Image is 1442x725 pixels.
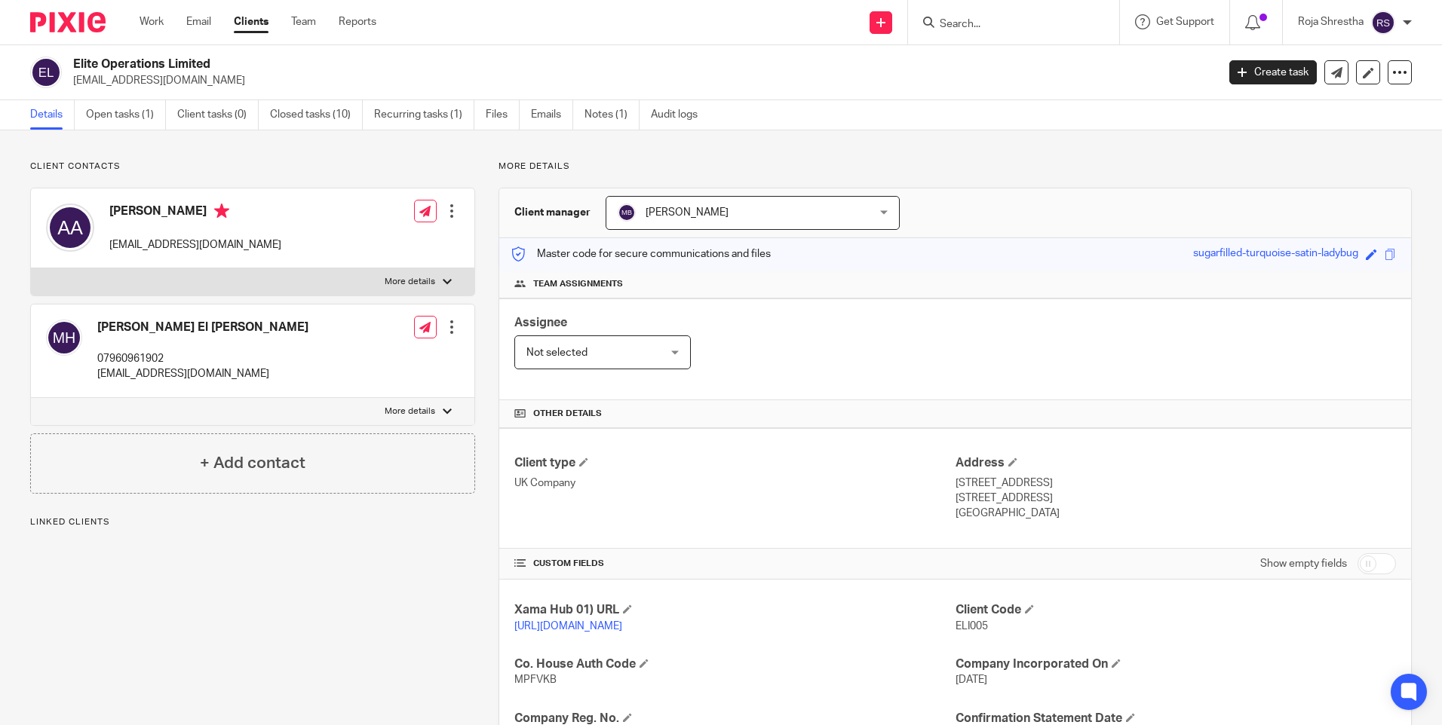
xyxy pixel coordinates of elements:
a: Open tasks (1) [86,100,166,130]
a: Email [186,14,211,29]
h4: [PERSON_NAME] El [PERSON_NAME] [97,320,308,335]
p: 07960961902 [97,351,308,366]
a: [URL][DOMAIN_NAME] [514,621,622,632]
h4: [PERSON_NAME] [109,203,281,222]
img: Pixie [30,12,106,32]
img: svg%3E [30,57,62,88]
p: More details [499,161,1412,173]
p: UK Company [514,476,955,491]
p: Client contacts [30,161,475,173]
p: Roja Shrestha [1298,14,1364,29]
img: svg%3E [46,203,94,252]
h4: Xama Hub 01) URL [514,602,955,618]
p: [EMAIL_ADDRESS][DOMAIN_NAME] [73,73,1207,88]
span: [DATE] [956,675,987,685]
div: sugarfilled-turquoise-satin-ladybug [1193,246,1358,263]
p: [GEOGRAPHIC_DATA] [956,506,1396,521]
a: Details [30,100,75,130]
a: Audit logs [651,100,709,130]
p: [STREET_ADDRESS] [956,476,1396,491]
p: [EMAIL_ADDRESS][DOMAIN_NAME] [97,366,308,381]
p: [STREET_ADDRESS] [956,491,1396,506]
h4: Client Code [956,602,1396,618]
i: Primary [214,203,229,219]
a: Work [140,14,164,29]
span: Get Support [1156,17,1214,27]
a: Clients [234,14,268,29]
h4: CUSTOM FIELDS [514,558,955,570]
p: More details [385,405,435,418]
img: svg%3E [1371,11,1395,35]
h4: Co. House Auth Code [514,656,955,672]
a: Closed tasks (10) [270,100,363,130]
span: [PERSON_NAME] [646,207,729,218]
h4: + Add contact [200,451,305,475]
p: More details [385,276,435,288]
span: Team assignments [533,278,623,290]
span: Not selected [526,347,588,358]
img: svg%3E [618,203,636,222]
a: Emails [531,100,573,130]
span: Assignee [514,317,567,329]
a: Notes (1) [584,100,640,130]
p: Master code for secure communications and files [511,246,771,262]
a: Files [486,100,520,130]
h4: Address [956,455,1396,471]
span: MPFVKB [514,675,557,685]
p: [EMAIL_ADDRESS][DOMAIN_NAME] [109,237,281,252]
a: Team [291,14,316,29]
span: Other details [533,408,602,420]
input: Search [938,18,1074,32]
a: Reports [339,14,376,29]
label: Show empty fields [1260,556,1347,571]
a: Create task [1229,60,1317,84]
a: Client tasks (0) [177,100,259,130]
h4: Client type [514,455,955,471]
a: Recurring tasks (1) [374,100,474,130]
h3: Client manager [514,205,591,220]
p: Linked clients [30,516,475,528]
h2: Elite Operations Limited [73,57,980,72]
img: svg%3E [46,320,82,356]
span: ELI005 [956,621,988,632]
h4: Company Incorporated On [956,656,1396,672]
